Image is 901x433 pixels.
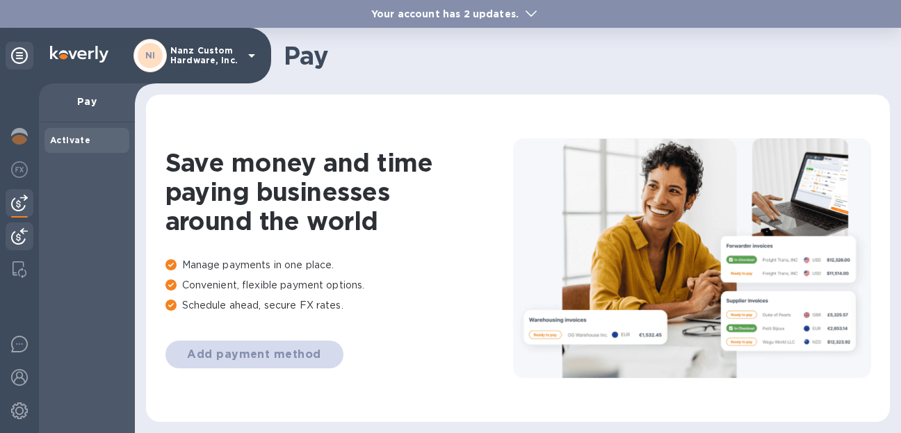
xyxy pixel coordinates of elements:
[170,46,240,65] p: Nanz Custom Hardware, Inc.
[6,42,33,70] div: Unpin categories
[284,41,879,70] h1: Pay
[165,298,513,313] p: Schedule ahead, secure FX rates.
[145,50,156,60] b: NI
[50,46,108,63] img: Logo
[165,148,513,236] h1: Save money and time paying businesses around the world
[165,278,513,293] p: Convenient, flexible payment options.
[371,8,519,19] b: Your account has 2 updates.
[11,161,28,178] img: Foreign exchange
[50,135,90,145] b: Activate
[50,95,124,108] p: Pay
[165,258,513,272] p: Manage payments in one place.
